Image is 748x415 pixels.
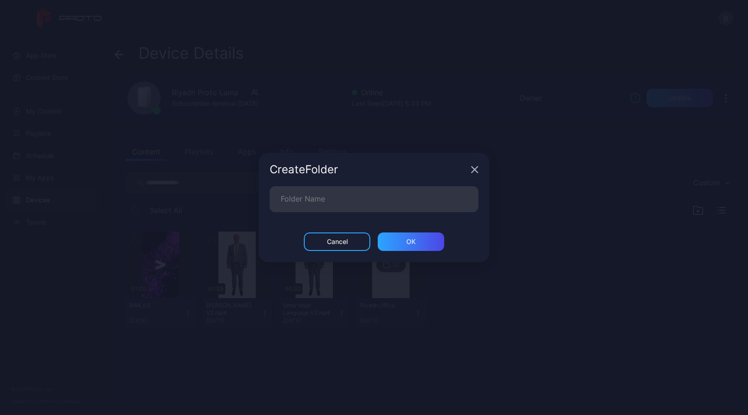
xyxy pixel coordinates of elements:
[304,232,370,251] button: Cancel
[270,164,467,175] div: Create Folder
[378,232,444,251] button: ОК
[406,238,416,245] div: ОК
[270,186,478,212] input: Folder Name
[327,238,348,245] div: Cancel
